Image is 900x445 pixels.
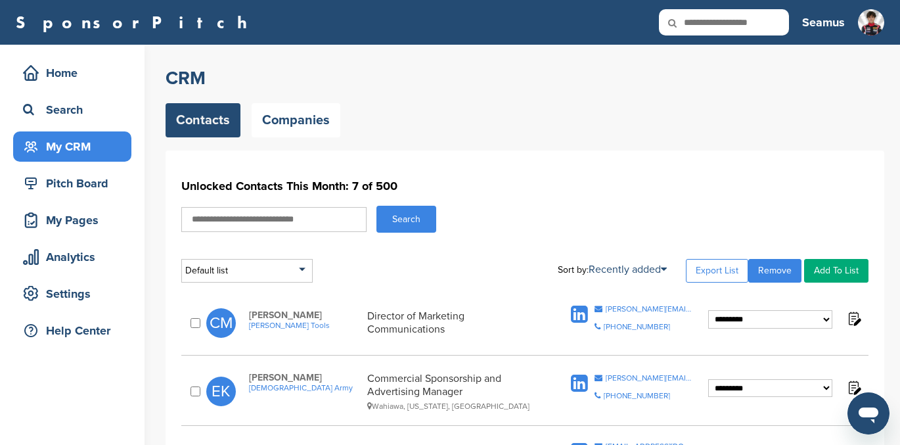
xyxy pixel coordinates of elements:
[367,372,543,411] div: Commercial Sponsorship and Advertising Manager
[20,208,131,232] div: My Pages
[804,259,868,283] a: Add To List
[13,279,131,309] a: Settings
[181,259,313,283] div: Default list
[20,172,131,195] div: Pitch Board
[13,95,131,125] a: Search
[249,372,361,383] span: [PERSON_NAME]
[367,402,543,411] div: Wahiawa, [US_STATE], [GEOGRAPHIC_DATA]
[558,264,667,275] div: Sort by:
[847,392,889,434] iframe: Button to launch messaging window
[249,383,361,392] a: [DEMOGRAPHIC_DATA] Army
[16,14,256,31] a: SponsorPitch
[20,319,131,342] div: Help Center
[376,206,436,233] button: Search
[604,323,670,331] div: [PHONE_NUMBER]
[206,308,236,338] span: CM
[20,61,131,85] div: Home
[13,131,131,162] a: My CRM
[13,168,131,199] a: Pitch Board
[13,205,131,235] a: My Pages
[802,13,845,32] h3: Seamus
[13,58,131,88] a: Home
[166,103,240,137] a: Contacts
[748,259,801,283] a: Remove
[606,374,693,382] div: [PERSON_NAME][EMAIL_ADDRESS][PERSON_NAME][DOMAIN_NAME]
[249,321,361,330] a: [PERSON_NAME] Tools
[181,174,868,198] h1: Unlocked Contacts This Month: 7 of 500
[802,8,845,37] a: Seamus
[20,245,131,269] div: Analytics
[604,392,670,400] div: [PHONE_NUMBER]
[206,377,236,406] span: EK
[252,103,340,137] a: Companies
[367,310,543,336] div: Director of Marketing Communications
[686,259,748,283] a: Export List
[606,305,693,313] div: [PERSON_NAME][EMAIL_ADDRESS][PERSON_NAME][PERSON_NAME][DOMAIN_NAME]
[589,263,667,276] a: Recently added
[13,242,131,272] a: Analytics
[845,379,862,396] img: Notes
[249,310,361,321] span: [PERSON_NAME]
[845,310,862,327] img: Notes
[858,9,884,35] img: Seamus pic
[166,66,884,90] h2: CRM
[20,282,131,306] div: Settings
[20,135,131,158] div: My CRM
[13,316,131,346] a: Help Center
[20,98,131,122] div: Search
